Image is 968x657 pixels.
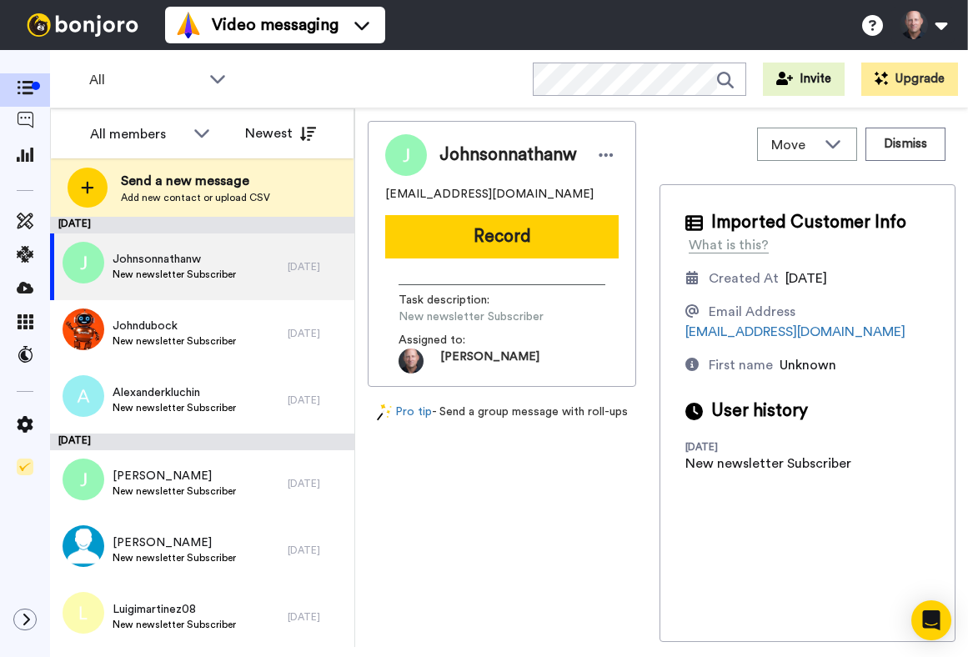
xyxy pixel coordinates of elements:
img: Checklist.svg [17,459,33,475]
div: [DATE] [288,610,346,624]
span: New newsletter Subscriber [399,308,557,325]
img: a.png [63,375,104,417]
button: Newest [233,117,329,150]
div: All members [90,124,185,144]
div: [DATE] [50,434,354,450]
span: Video messaging [212,13,339,37]
span: [PERSON_NAME] [113,468,236,484]
div: [DATE] [288,260,346,273]
a: [EMAIL_ADDRESS][DOMAIN_NAME] [685,325,905,339]
span: [PERSON_NAME] [113,534,236,551]
span: Luigimartinez08 [113,601,236,618]
button: Upgrade [861,63,958,96]
span: [PERSON_NAME] [440,349,539,374]
img: bj-logo-header-white.svg [20,13,145,37]
button: Dismiss [865,128,945,161]
span: All [89,70,201,90]
img: j.png [63,459,104,500]
img: Profile Image [385,134,427,176]
img: l.png [63,592,104,634]
span: New newsletter Subscriber [113,484,236,498]
span: New newsletter Subscriber [113,618,236,631]
span: [EMAIL_ADDRESS][DOMAIN_NAME] [385,186,594,203]
img: b87f09b6-3b4a-4e4d-afc5-30b6796eb5cf.jpg [63,308,104,350]
div: [DATE] [288,327,346,340]
span: Johnsonnathanw [439,143,577,168]
div: Created At [709,268,779,288]
img: vm-color.svg [175,12,202,38]
div: New newsletter Subscriber [685,454,851,474]
span: Unknown [780,359,836,372]
span: Move [771,135,816,155]
span: [DATE] [785,272,827,285]
span: New newsletter Subscriber [113,268,236,281]
div: First name [709,355,773,375]
div: [DATE] [288,394,346,407]
button: Invite [763,63,845,96]
img: j.png [63,242,104,283]
span: Johnsonnathanw [113,251,236,268]
a: Pro tip [377,404,432,421]
button: Record [385,215,619,258]
span: New newsletter Subscriber [113,551,236,564]
div: Email Address [709,302,795,322]
span: Send a new message [121,171,270,191]
div: [DATE] [288,477,346,490]
span: Alexanderkluchin [113,384,236,401]
div: [DATE] [288,544,346,557]
div: Open Intercom Messenger [911,600,951,640]
span: Imported Customer Info [711,210,906,235]
img: 6a224856-5143-4b10-b350-95630780ae6e.png [63,525,104,567]
div: [DATE] [50,217,354,233]
span: Add new contact or upload CSV [121,191,270,204]
img: magic-wand.svg [377,404,392,421]
span: Johndubock [113,318,236,334]
span: New newsletter Subscriber [113,334,236,348]
div: - Send a group message with roll-ups [368,404,636,421]
div: [DATE] [685,440,794,454]
div: What is this? [689,235,769,255]
span: User history [711,399,808,424]
span: Assigned to: [399,332,515,349]
span: Task description : [399,292,515,308]
img: d62b2cc2-b8e9-42c6-98b8-12e3ceac308c-1750861435.jpg [399,349,424,374]
span: New newsletter Subscriber [113,401,236,414]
